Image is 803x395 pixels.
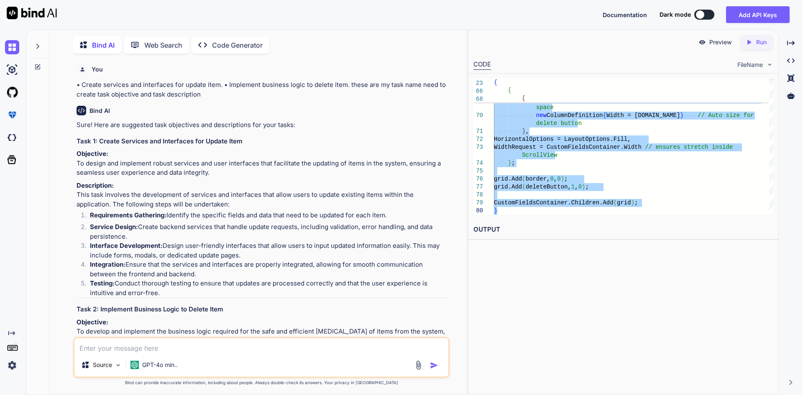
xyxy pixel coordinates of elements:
h3: Task 2: Implement Business Logic to Delete Item [77,305,448,314]
strong: Service Design: [90,223,138,231]
span: ; [585,183,588,190]
img: Pick Models [115,362,122,369]
span: 1 [571,183,574,190]
div: 76 [473,175,483,183]
div: 70 [473,112,483,120]
span: ColumnDefinition [547,112,603,119]
span: ; [634,199,638,206]
span: 0 [557,176,560,182]
span: 23 [473,79,483,87]
img: darkCloudIdeIcon [5,130,19,145]
span: ) [582,183,585,190]
p: Bind can provide inaccurate information, including about people. Always double-check its answers.... [73,380,450,386]
span: } [522,128,525,135]
span: 66 [473,87,483,95]
span: ; [511,160,515,166]
p: Sure! Here are suggested task objectives and descriptions for your tasks: [77,120,448,130]
div: 75 [473,167,483,175]
span: deleteButton, [525,183,571,190]
span: } [680,96,683,103]
li: Conduct thorough testing to ensure that updates are processed correctly and that the user experie... [83,279,448,298]
span: WidthRequest = CustomFieldsContainer.Width [494,144,642,150]
strong: Integration: [90,260,125,268]
p: • Create services and interfaces for update item. • Implement business logic to delete item. thes... [77,80,448,99]
span: } [494,207,497,214]
strong: Interface Development: [90,242,163,250]
p: Web Search [144,40,182,50]
span: } [508,160,511,166]
img: GPT-4o mini [130,361,139,369]
span: HorizontalOptions = LayoutOptions.Fill, [494,136,631,143]
p: Code Generator [212,40,263,50]
strong: Objective: [77,318,108,326]
span: // ensures stretch inside [645,144,733,150]
span: ) [631,199,634,206]
span: ) [560,176,564,182]
span: , [525,128,529,135]
span: { [508,87,511,94]
img: githubLight [5,85,19,99]
li: Ensure that the services and interfaces are properly integrated, allowing for smooth communicatio... [83,260,448,279]
span: { [603,112,606,119]
span: , [575,183,578,190]
img: chevron down [766,61,773,68]
div: CODE [473,60,491,70]
h2: OUTPUT [468,220,778,240]
span: Width = [DOMAIN_NAME] [606,112,680,119]
h3: Task 1: Create Services and Interfaces for Update Item [77,137,448,146]
img: ai-studio [5,63,19,77]
div: 74 [473,159,483,167]
strong: Description: [77,181,114,189]
h6: You [92,65,103,74]
strong: Objective: [77,150,108,158]
strong: Testing: [90,279,115,287]
span: CustomFieldsContainer.Children.Add [494,199,614,206]
span: ScrollView [522,152,557,158]
span: { [603,96,606,103]
span: FileName [737,61,763,69]
div: 72 [473,135,483,143]
span: , [683,96,687,103]
p: GPT-4o min.. [142,361,178,369]
span: ; [564,176,568,182]
div: 71 [473,127,483,135]
span: space [536,104,553,111]
span: grid.Add [494,176,522,182]
p: Preview [709,38,732,46]
span: Dark mode [660,10,691,19]
span: new [536,112,546,119]
span: { [494,79,497,86]
p: This task involves the development of services and interfaces that allow users to update existing... [77,181,448,209]
img: premium [5,108,19,122]
span: delete button [536,120,581,127]
h6: Bind AI [90,107,110,115]
span: Width = [DOMAIN_NAME] [606,96,680,103]
span: grid [617,199,631,206]
span: border, [525,176,550,182]
button: Documentation [603,10,647,19]
img: settings [5,358,19,372]
li: Design user-friendly interfaces that allow users to input updated information easily. This may in... [83,241,448,260]
span: 0 [578,183,581,190]
img: preview [698,38,706,46]
strong: Requirements Gathering: [90,211,166,219]
span: ( [522,183,525,190]
span: ( [613,199,616,206]
span: , [553,176,557,182]
span: { [522,95,525,102]
img: chat [5,40,19,54]
p: To design and implement robust services and user interfaces that facilitate the updating of items... [77,149,448,178]
div: 80 [473,207,483,215]
span: new [536,96,546,103]
span: Documentation [603,11,647,18]
div: 79 [473,199,483,207]
p: Bind AI [92,40,115,50]
p: To develop and implement the business logic required for the safe and efficient [MEDICAL_DATA] of... [77,318,448,346]
span: // Auto size for [698,112,754,119]
div: 73 [473,143,483,151]
span: } [680,112,683,119]
span: ( [522,176,525,182]
span: ColumnDefinition [547,96,603,103]
li: Identify the specific fields and data that need to be updated for each item. [83,211,448,222]
img: icon [430,361,438,370]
